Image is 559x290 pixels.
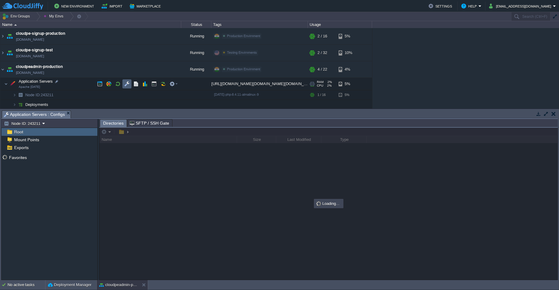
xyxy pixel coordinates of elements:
[339,61,358,78] div: 4%
[16,100,25,109] img: AMDAwAAAACH5BAEAAAAALAAAAAABAAEAAAICRAEAOw==
[25,102,49,107] a: Deployments
[534,266,553,284] iframe: chat widget
[181,28,211,44] div: Running
[25,93,41,97] span: Node ID:
[227,51,257,54] span: Testing Envirnments
[317,80,324,84] span: RAM
[44,12,65,21] button: My Envs
[5,61,14,78] img: AMDAwAAAACH5BAEAAAAALAAAAAABAAEAAAICRAEAOw==
[317,90,326,100] div: 1 / 16
[428,2,454,10] button: Settings
[2,12,32,21] button: Env Groups
[4,121,42,126] button: Node ID: 243211
[489,2,553,10] button: [EMAIL_ADDRESS][DOMAIN_NAME]
[13,145,30,150] a: Exports
[317,28,327,44] div: 2 / 16
[339,90,358,100] div: 5%
[339,28,358,44] div: 5%
[0,45,5,61] img: AMDAwAAAACH5BAEAAAAALAAAAAABAAEAAAICRAEAOw==
[326,84,332,88] span: 2%
[13,137,40,142] a: Mount Points
[182,21,211,28] div: Status
[0,61,5,78] img: AMDAwAAAACH5BAEAAAAALAAAAAABAAEAAAICRAEAOw==
[99,282,137,288] button: cloudpeadmin-production
[16,30,65,37] a: cloudpe-signup-production
[16,53,44,59] a: [DOMAIN_NAME]
[14,24,17,26] img: AMDAwAAAACH5BAEAAAAALAAAAAABAAEAAAICRAEAOw==
[25,92,54,97] span: 243211
[326,80,332,84] span: 2%
[314,199,343,208] div: Loading...
[16,90,25,100] img: AMDAwAAAACH5BAEAAAAALAAAAAABAAEAAAICRAEAOw==
[130,120,169,127] span: SFTP / SSH Gate
[0,28,5,44] img: AMDAwAAAACH5BAEAAAAALAAAAAABAAEAAAICRAEAOw==
[227,34,260,38] span: Production Envirnment
[317,45,327,61] div: 2 / 32
[130,2,163,10] button: Marketplace
[4,78,8,90] img: AMDAwAAAACH5BAEAAAAALAAAAAABAAEAAAICRAEAOw==
[339,45,358,61] div: 10%
[102,2,124,10] button: Import
[8,280,45,290] div: No active tasks
[317,84,323,88] span: CPU
[181,45,211,61] div: Running
[54,2,96,10] button: New Environment
[317,61,327,78] div: 4 / 22
[13,90,16,100] img: AMDAwAAAACH5BAEAAAAALAAAAAABAAEAAAICRAEAOw==
[212,21,308,28] div: Tags
[16,70,44,76] a: [DOMAIN_NAME]
[2,2,43,10] img: CloudJiffy
[4,111,65,118] span: Application Servers : Configs
[308,21,372,28] div: Usage
[5,28,14,44] img: AMDAwAAAACH5BAEAAAAALAAAAAABAAEAAAICRAEAOw==
[19,85,40,89] span: Apache [DATE]
[211,78,308,90] div: [URL][DOMAIN_NAME][DOMAIN_NAME][DOMAIN_NAME]
[214,93,259,96] span: [DATE]-php-8.4.11-almalinux-9
[461,2,478,10] button: Help
[16,47,53,53] a: cloudpe-signup-test
[1,21,181,28] div: Name
[25,92,54,97] a: Node ID:243211
[8,78,17,90] img: AMDAwAAAACH5BAEAAAAALAAAAAABAAEAAAICRAEAOw==
[13,100,16,109] img: AMDAwAAAACH5BAEAAAAALAAAAAABAAEAAAICRAEAOw==
[16,37,44,43] a: [DOMAIN_NAME]
[18,79,54,84] span: Application Servers
[339,78,358,90] div: 5%
[16,64,63,70] a: cloudpeadmin-production
[103,120,124,127] span: Directories
[13,129,24,135] a: Root
[8,155,28,160] a: Favorites
[227,67,260,71] span: Production Envirnment
[48,282,91,288] button: Deployment Manager
[18,79,54,84] a: Application ServersApache [DATE]
[181,61,211,78] div: Running
[5,45,14,61] img: AMDAwAAAACH5BAEAAAAALAAAAAABAAEAAAICRAEAOw==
